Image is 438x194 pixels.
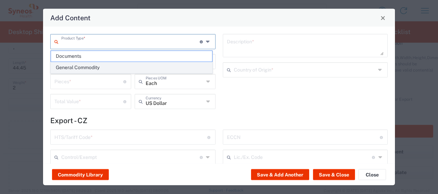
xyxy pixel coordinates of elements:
[313,169,355,180] button: Save & Close
[50,13,91,23] h4: Add Content
[251,169,309,180] button: Save & Add Another
[51,62,212,73] span: General Commodity
[50,116,388,125] h4: Export - CZ
[52,169,109,180] button: Commodity Library
[51,51,212,62] span: Documents
[358,169,386,180] button: Close
[378,13,388,23] button: Close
